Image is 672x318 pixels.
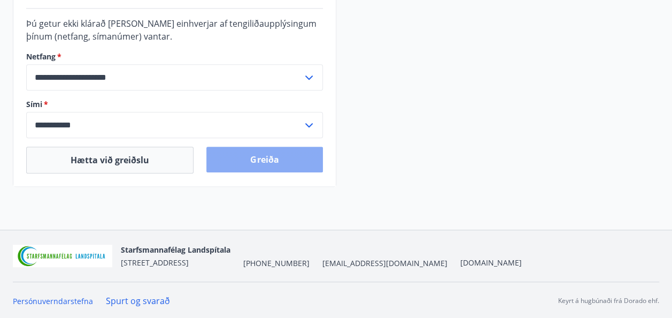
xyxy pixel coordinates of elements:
[243,258,310,269] span: [PHONE_NUMBER]
[121,245,230,255] span: Starfsmannafélag Landspítala
[26,147,194,173] button: Hætta við greiðslu
[26,18,316,42] span: Þú getur ekki klárað [PERSON_NAME] einhverjar af tengiliðaupplýsingum þínum (netfang, símanúmer) ...
[26,99,323,110] label: Sími
[106,295,170,307] a: Spurt og svarað
[121,258,189,268] span: [STREET_ADDRESS]
[322,258,447,269] span: [EMAIL_ADDRESS][DOMAIN_NAME]
[13,296,93,306] a: Persónuverndarstefna
[206,147,322,172] button: Greiða
[558,296,659,306] p: Keyrt á hugbúnaði frá Dorado ehf.
[26,51,323,62] label: Netfang
[13,245,112,268] img: 55zIgFoyM5pksCsVQ4sUOj1FUrQvjI8pi0QwpkWm.png
[460,258,522,268] a: [DOMAIN_NAME]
